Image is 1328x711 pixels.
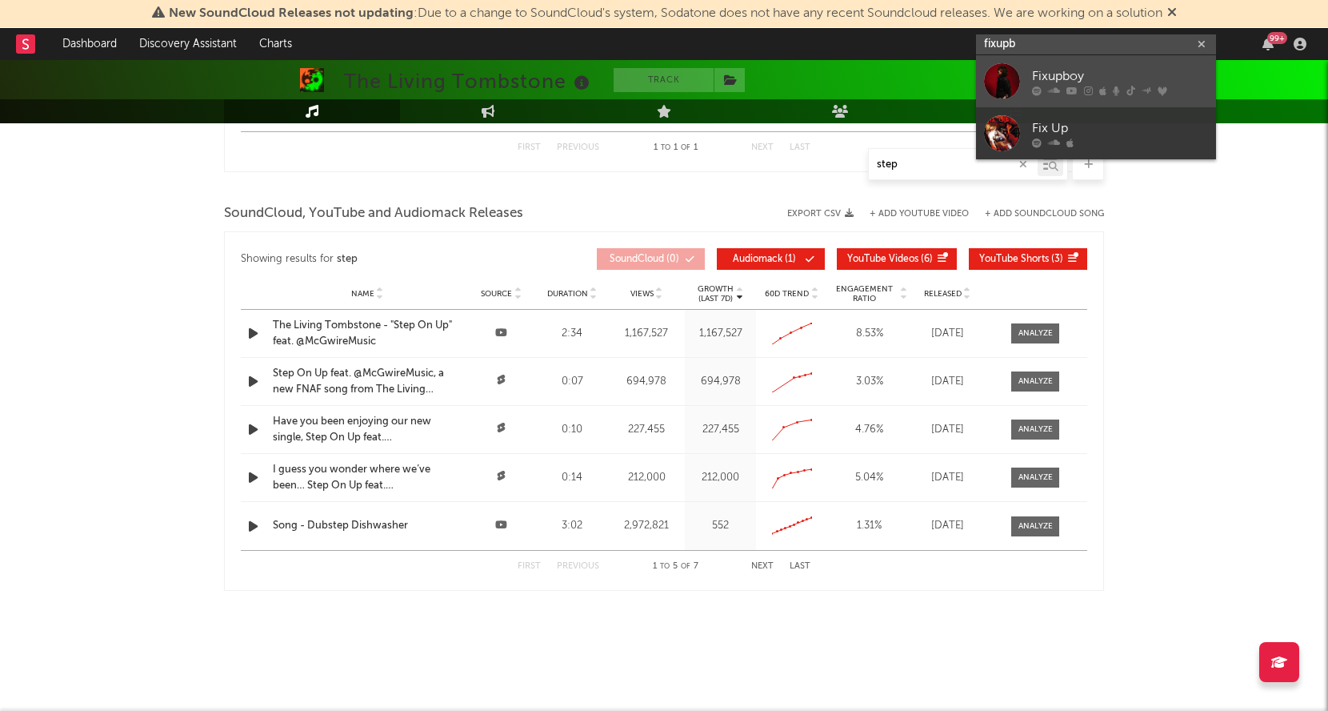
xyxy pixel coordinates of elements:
div: [DATE] [915,326,979,342]
span: Name [351,289,374,299]
span: to [661,144,670,151]
span: New SoundCloud Releases not updating [169,7,414,20]
span: of [681,563,690,570]
div: 1,167,527 [689,326,752,342]
a: Fixupboy [976,55,1216,107]
div: 3.03 % [831,374,907,390]
div: 4.76 % [831,422,907,438]
span: Duration [547,289,588,299]
button: Previous [557,143,599,152]
a: Step On Up feat. ​⁠@McGwireMusic, a new FNAF song from The Living Tombstone. [273,366,462,397]
div: 227,455 [612,422,682,438]
div: step [337,250,358,269]
div: 8.53 % [831,326,907,342]
a: Charts [248,28,303,60]
input: Search by song name or URL [869,159,1038,171]
button: First [518,143,541,152]
span: ( 6 ) [847,255,933,264]
div: Fixupboy [1032,66,1208,86]
div: 0:07 [541,374,604,390]
span: Source [481,289,512,299]
button: First [518,562,541,571]
div: 5.04 % [831,470,907,486]
button: 99+ [1262,38,1274,50]
button: Previous [557,562,599,571]
div: 0:10 [541,422,604,438]
button: Next [751,143,774,152]
div: [DATE] [915,422,979,438]
a: Fix Up [976,107,1216,159]
input: Search for artists [976,34,1216,54]
button: YouTube Shorts(3) [969,248,1087,270]
span: Dismiss [1167,7,1177,20]
div: 0:14 [541,470,604,486]
a: Song - Dubstep Dishwasher [273,518,462,534]
span: YouTube Videos [847,255,918,264]
button: SoundCloud(0) [597,248,705,270]
span: ( 1 ) [727,255,801,264]
div: 694,978 [612,374,682,390]
span: to [660,563,670,570]
div: 227,455 [689,422,752,438]
span: ( 0 ) [607,255,681,264]
button: Last [790,143,810,152]
div: 1.31 % [831,518,907,534]
span: SoundCloud, YouTube and Audiomack Releases [224,204,523,223]
a: Discovery Assistant [128,28,248,60]
div: 3:02 [541,518,604,534]
span: Audiomack [733,255,782,264]
div: [DATE] [915,518,979,534]
button: Next [751,562,774,571]
div: 212,000 [689,470,752,486]
span: of [681,144,690,151]
a: The Living Tombstone - "Step On Up" feat. @McGwireMusic [273,318,462,349]
a: Dashboard [51,28,128,60]
button: Track [614,68,714,92]
span: 60D Trend [765,289,809,299]
button: + Add YouTube Video [870,210,969,219]
div: 212,000 [612,470,682,486]
div: 1,167,527 [612,326,682,342]
a: Have you been enjoying our new single, Step On Up feat. @McGwireMusic? [273,414,462,445]
span: YouTube Shorts [979,255,1049,264]
button: Audiomack(1) [717,248,825,270]
button: Export CSV [787,209,854,219]
div: 1 5 7 [631,557,719,576]
div: Fix Up [1032,118,1208,138]
div: 694,978 [689,374,752,390]
button: + Add SoundCloud Song [969,210,1104,219]
a: I guess you wonder where we’ve been… Step On Up feat. @McGwireMusic out [DATE]! [273,462,462,493]
button: Last [790,562,810,571]
span: ( 3 ) [979,255,1063,264]
div: 552 [689,518,752,534]
button: YouTube Videos(6) [837,248,957,270]
div: 1 1 1 [631,139,719,158]
div: [DATE] [915,374,979,390]
div: 2:34 [541,326,604,342]
span: Views [630,289,654,299]
span: : Due to a change to SoundCloud's system, Sodatone does not have any recent Soundcloud releases. ... [169,7,1162,20]
div: 2,972,821 [612,518,682,534]
div: [DATE] [915,470,979,486]
div: The Living Tombstone [344,68,594,94]
p: Growth [698,284,734,294]
div: Showing results for [241,248,597,270]
span: SoundCloud [610,255,664,264]
div: + Add YouTube Video [854,210,969,219]
button: + Add SoundCloud Song [985,210,1104,219]
span: Engagement Ratio [831,284,898,303]
span: Released [924,289,962,299]
div: 99 + [1267,32,1287,44]
p: (Last 7d) [698,294,734,303]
